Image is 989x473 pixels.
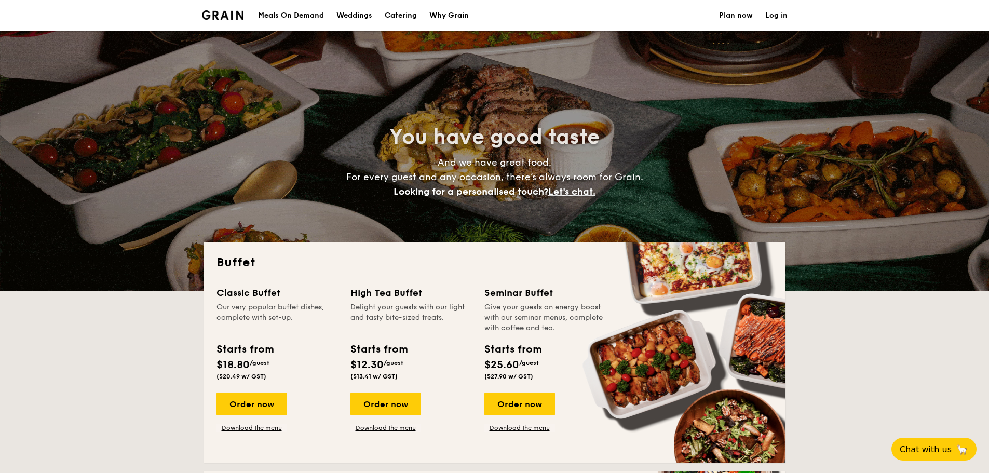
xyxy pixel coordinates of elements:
[900,444,952,454] span: Chat with us
[216,424,287,432] a: Download the menu
[956,443,968,455] span: 🦙
[202,10,244,20] a: Logotype
[216,302,338,333] div: Our very popular buffet dishes, complete with set-up.
[484,373,533,380] span: ($27.90 w/ GST)
[519,359,539,367] span: /guest
[202,10,244,20] img: Grain
[350,286,472,300] div: High Tea Buffet
[346,157,643,197] span: And we have great food. For every guest and any occasion, there’s always room for Grain.
[250,359,269,367] span: /guest
[484,302,606,333] div: Give your guests an energy boost with our seminar menus, complete with coffee and tea.
[350,342,407,357] div: Starts from
[350,393,421,415] div: Order now
[394,186,548,197] span: Looking for a personalised touch?
[216,393,287,415] div: Order now
[389,125,600,150] span: You have good taste
[216,254,773,271] h2: Buffet
[350,373,398,380] span: ($13.41 w/ GST)
[384,359,403,367] span: /guest
[484,342,541,357] div: Starts from
[216,286,338,300] div: Classic Buffet
[484,424,555,432] a: Download the menu
[548,186,595,197] span: Let's chat.
[350,424,421,432] a: Download the menu
[484,359,519,371] span: $25.60
[216,359,250,371] span: $18.80
[350,302,472,333] div: Delight your guests with our light and tasty bite-sized treats.
[216,373,266,380] span: ($20.49 w/ GST)
[484,393,555,415] div: Order now
[484,286,606,300] div: Seminar Buffet
[350,359,384,371] span: $12.30
[891,438,977,461] button: Chat with us🦙
[216,342,273,357] div: Starts from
